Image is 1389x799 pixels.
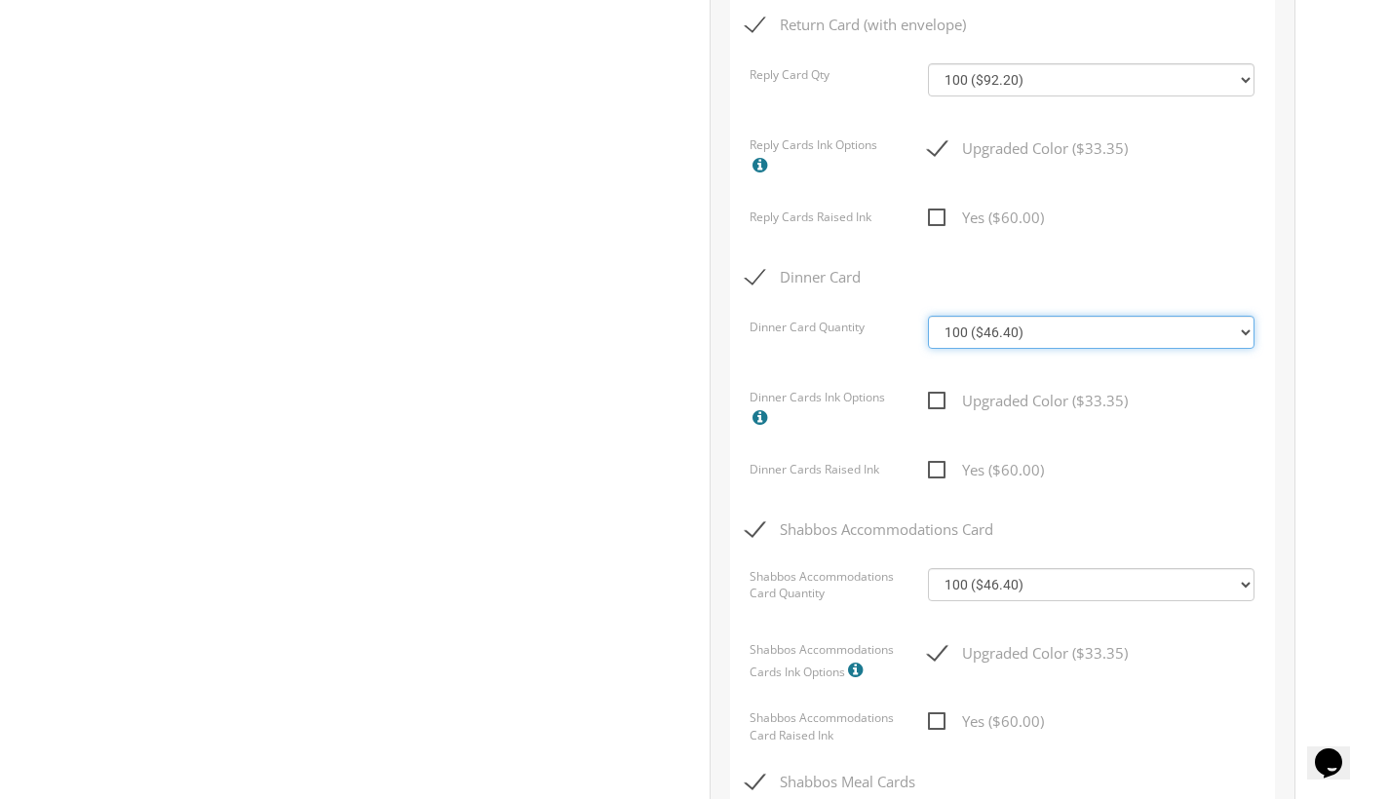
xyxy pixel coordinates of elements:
[746,265,861,289] span: Dinner Card
[1307,721,1370,780] iframe: chat widget
[746,13,966,37] span: Return Card (with envelope)
[928,206,1044,230] span: Yes ($60.00)
[750,568,899,609] label: Shabbos Accommodations Card Quantity
[746,770,915,794] span: Shabbos Meal Cards
[750,66,830,91] label: Reply Card Qty
[746,517,993,542] span: Shabbos Accommodations Card
[928,641,1128,666] span: Upgraded Color ($33.35)
[928,136,1128,161] span: Upgraded Color ($33.35)
[750,389,899,438] label: Dinner Cards Ink Options
[750,319,865,343] label: Dinner Card Quantity
[750,641,899,690] label: Shabbos Accommodations Cards Ink Options
[750,136,899,185] label: Reply Cards Ink Options
[928,389,1128,413] span: Upgraded Color ($33.35)
[928,709,1044,734] span: Yes ($60.00)
[750,209,871,233] label: Reply Cards Raised Ink
[928,458,1044,482] span: Yes ($60.00)
[750,709,899,750] label: Shabbos Accommodations Card Raised Ink
[750,461,879,485] label: Dinner Cards Raised Ink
